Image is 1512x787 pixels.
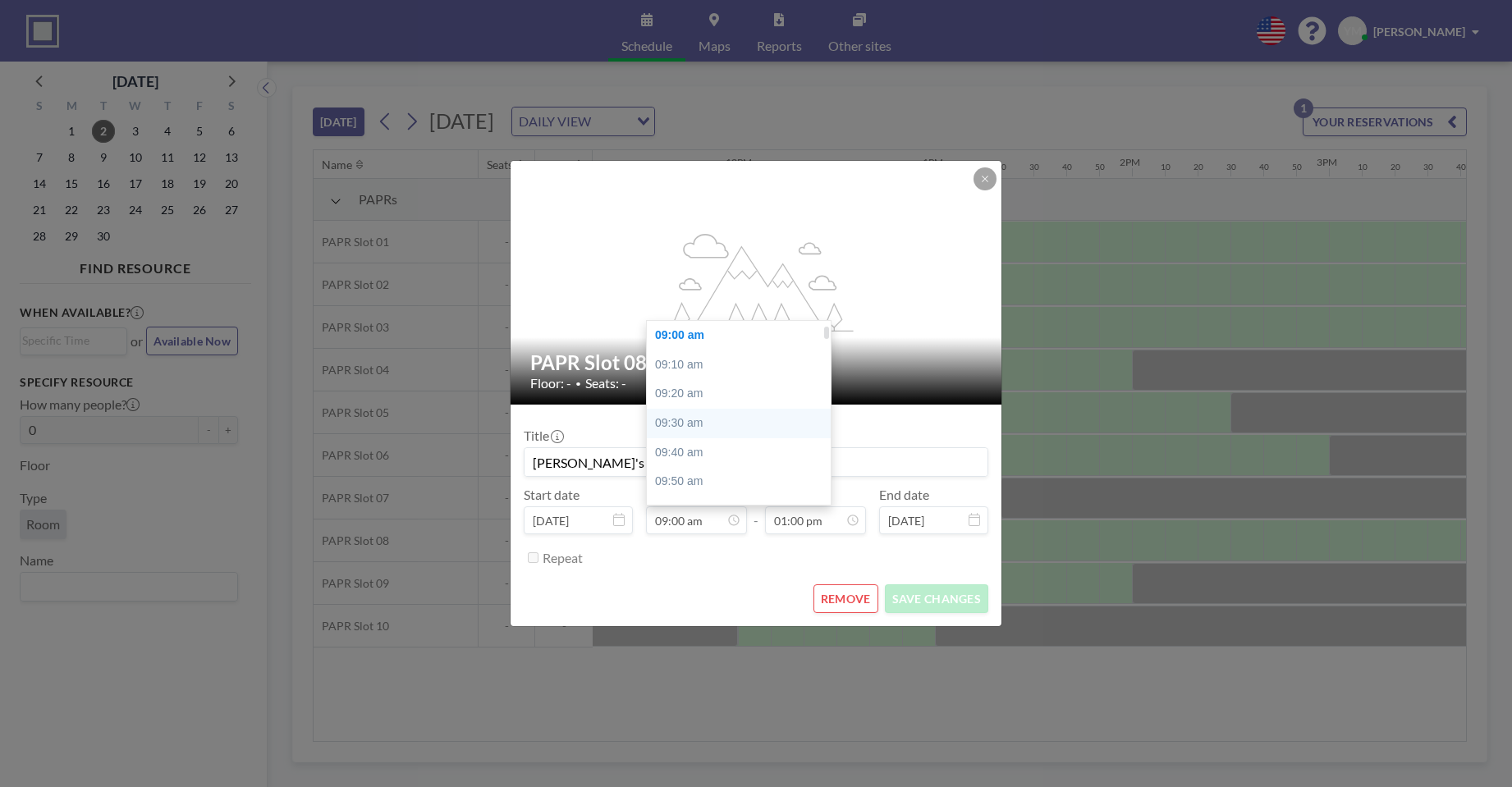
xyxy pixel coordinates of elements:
[543,550,583,566] label: Repeat
[813,584,878,613] button: REMOVE
[524,487,580,503] label: Start date
[647,496,839,526] div: 10:00 am
[530,350,983,375] h2: PAPR Slot 08
[660,232,854,331] g: flex-grow: 1.2;
[525,448,987,476] input: (No title)
[524,428,562,444] label: Title
[879,487,929,503] label: End date
[754,492,758,528] span: -
[530,375,571,391] span: Floor: -
[647,379,839,409] div: 09:20 am
[647,350,839,380] div: 09:10 am
[647,467,839,496] div: 09:50 am
[885,584,988,613] button: SAVE CHANGES
[575,377,581,390] span: •
[585,375,626,391] span: Seats: -
[647,438,839,468] div: 09:40 am
[647,409,839,438] div: 09:30 am
[647,321,839,350] div: 09:00 am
